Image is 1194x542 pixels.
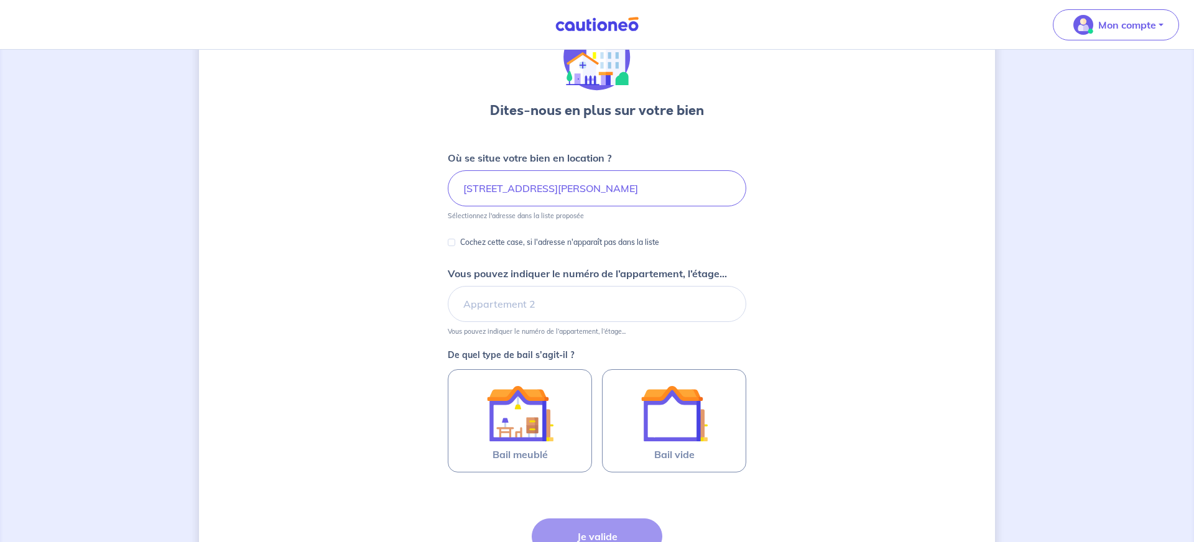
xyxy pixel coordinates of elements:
img: illu_houses.svg [563,24,631,91]
img: illu_furnished_lease.svg [486,380,553,447]
p: Mon compte [1098,17,1156,32]
span: Bail meublé [493,447,548,462]
img: Cautioneo [550,17,644,32]
p: Vous pouvez indiquer le numéro de l’appartement, l’étage... [448,266,727,281]
input: 2 rue de paris, 59000 lille [448,170,746,206]
span: Bail vide [654,447,695,462]
p: Vous pouvez indiquer le numéro de l’appartement, l’étage... [448,327,626,336]
p: Où se situe votre bien en location ? [448,150,611,165]
p: De quel type de bail s’agit-il ? [448,351,746,359]
img: illu_empty_lease.svg [641,380,708,447]
input: Appartement 2 [448,286,746,322]
h3: Dites-nous en plus sur votre bien [490,101,704,121]
img: illu_account_valid_menu.svg [1073,15,1093,35]
p: Sélectionnez l'adresse dans la liste proposée [448,211,584,220]
button: illu_account_valid_menu.svgMon compte [1053,9,1179,40]
p: Cochez cette case, si l'adresse n'apparaît pas dans la liste [460,235,659,250]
